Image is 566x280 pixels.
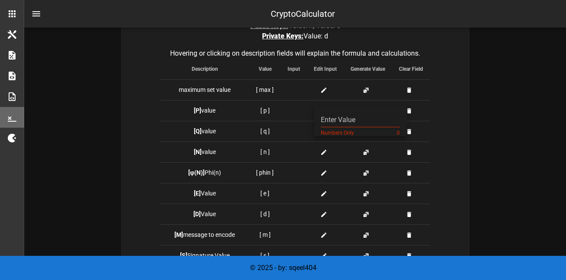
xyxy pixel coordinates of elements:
th: Input [281,59,307,79]
div: Numbers Only [321,130,393,135]
caption: Hovering or clicking on description fields will explain the formula and calculations. [160,48,430,59]
span: Description [192,66,218,72]
span: Input [288,66,300,72]
td: [ p ] [249,100,281,121]
span: value [194,148,216,155]
span: value [194,107,215,114]
b: [M] [174,231,183,238]
span: Phi(n) [188,169,221,176]
td: [ s ] [249,245,281,266]
span: Edit Input [314,66,337,72]
span: Private Keys: [262,32,304,40]
td: [ max ] [249,79,281,100]
td: [ d ] [249,204,281,224]
span: message to encode [174,231,235,238]
span: Value [193,211,216,217]
th: Generate Value [344,59,392,79]
b: [φ(N)] [188,169,205,176]
th: Value [249,59,281,79]
span: Generate Value [351,66,385,72]
span: value [194,128,216,135]
span: Value [194,190,216,197]
th: Edit Input [307,59,344,79]
th: Description [160,59,249,79]
div: CryptoCalculator [271,7,335,20]
b: [N] [194,148,202,155]
th: Clear Field [392,59,430,79]
div: 0 [397,130,400,136]
b: [P] [194,107,201,114]
td: [ q ] [249,121,281,142]
b: [D] [193,211,201,217]
span: © 2025 - by: sqeel404 [250,264,316,272]
td: [ m ] [249,224,281,245]
button: nav-menu-toggle [26,3,47,24]
b: [Q] [194,128,202,135]
td: [ phin ] [249,162,281,183]
td: [ e ] [249,183,281,204]
td: [ n ] [249,142,281,162]
b: [E] [194,190,201,197]
span: Clear Field [399,66,423,72]
span: Value [259,66,272,72]
span: Signature Value [180,252,230,259]
span: maximum set value [179,86,231,93]
p: Value: n, Value: e Value: d [160,21,430,41]
b: [S] [180,252,187,259]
